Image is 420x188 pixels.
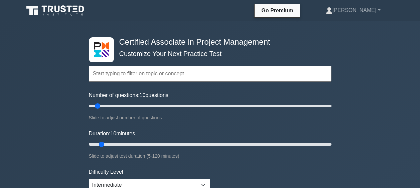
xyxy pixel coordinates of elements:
[140,92,146,98] span: 10
[89,152,331,160] div: Slide to adjust test duration (5-120 minutes)
[89,168,123,176] label: Difficulty Level
[117,37,299,47] h4: Certified Associate in Project Management
[89,114,331,122] div: Slide to adjust number of questions
[89,130,135,138] label: Duration: minutes
[257,6,297,15] a: Go Premium
[310,4,397,17] a: [PERSON_NAME]
[110,131,116,136] span: 10
[89,66,331,82] input: Start typing to filter on topic or concept...
[89,91,168,99] label: Number of questions: questions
